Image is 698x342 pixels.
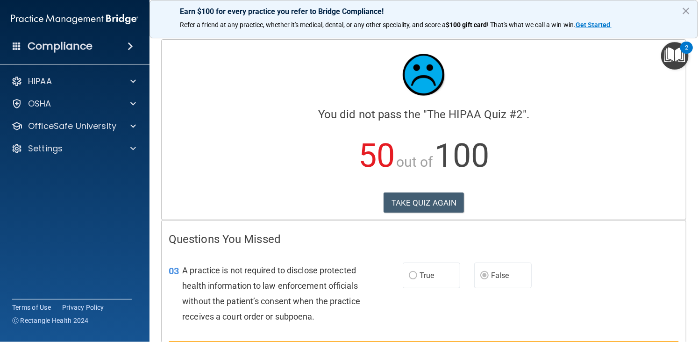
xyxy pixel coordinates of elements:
span: out of [396,154,433,170]
p: Settings [28,143,63,154]
button: TAKE QUIZ AGAIN [384,192,464,213]
p: HIPAA [28,76,52,87]
p: OSHA [28,98,51,109]
span: ! That's what we call a win-win. [487,21,576,28]
span: 50 [358,136,395,175]
input: False [480,272,489,279]
span: 100 [434,136,489,175]
button: Close [682,3,691,18]
a: Privacy Policy [62,303,104,312]
span: Ⓒ Rectangle Health 2024 [12,316,89,325]
span: 03 [169,265,179,277]
span: Refer a friend at any practice, whether it's medical, dental, or any other speciality, and score a [180,21,446,28]
span: False [491,271,509,280]
h4: Questions You Missed [169,233,679,245]
h4: You did not pass the " ". [169,108,679,121]
strong: Get Started [576,21,610,28]
p: OfficeSafe University [28,121,116,132]
a: OSHA [11,98,136,109]
div: 2 [685,48,688,60]
a: HIPAA [11,76,136,87]
button: Open Resource Center, 2 new notifications [661,42,689,70]
strong: $100 gift card [446,21,487,28]
span: The HIPAA Quiz #2 [427,108,523,121]
input: True [409,272,417,279]
span: True [420,271,434,280]
span: A practice is not required to disclose protected health information to law enforcement officials ... [182,265,360,322]
p: Earn $100 for every practice you refer to Bridge Compliance! [180,7,668,16]
a: Get Started [576,21,612,28]
a: OfficeSafe University [11,121,136,132]
a: Settings [11,143,136,154]
img: sad_face.ecc698e2.jpg [396,47,452,103]
img: PMB logo [11,10,138,28]
a: Terms of Use [12,303,51,312]
h4: Compliance [28,40,93,53]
